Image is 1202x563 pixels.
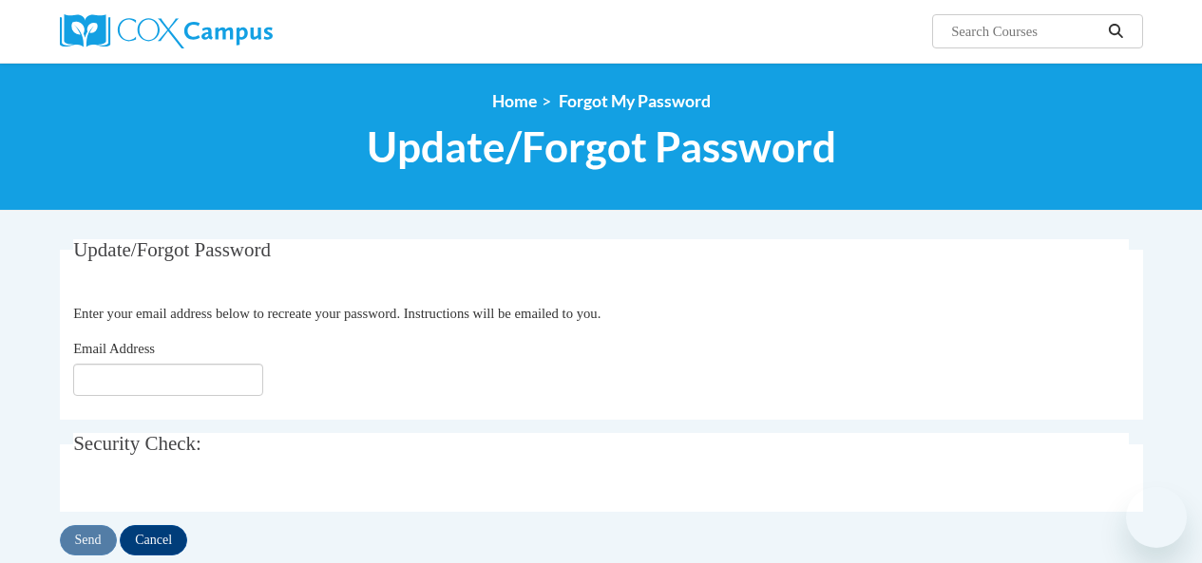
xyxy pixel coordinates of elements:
[60,14,402,48] a: Cox Campus
[60,14,273,48] img: Cox Campus
[949,20,1101,43] input: Search Courses
[1126,487,1187,548] iframe: Button to launch messaging window
[120,525,187,555] input: Cancel
[367,122,836,172] span: Update/Forgot Password
[492,91,537,111] a: Home
[559,91,711,111] span: Forgot My Password
[1101,20,1130,43] button: Search
[73,341,155,356] span: Email Address
[73,364,263,396] input: Email
[73,432,201,455] span: Security Check:
[73,238,271,261] span: Update/Forgot Password
[73,306,601,321] span: Enter your email address below to recreate your password. Instructions will be emailed to you.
